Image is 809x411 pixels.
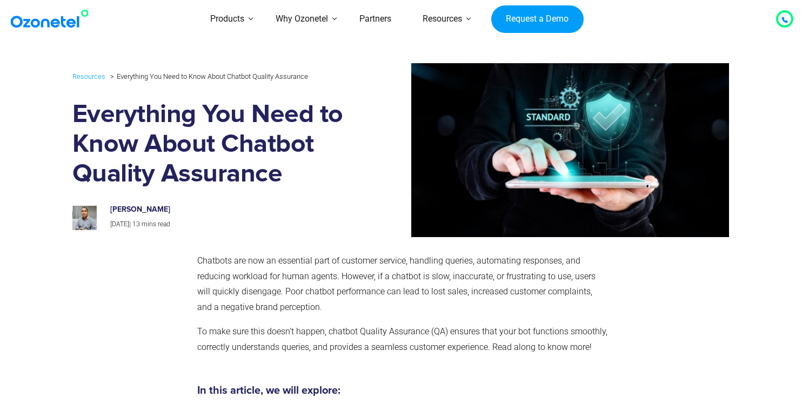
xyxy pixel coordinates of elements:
span: mins read [142,220,170,228]
li: Everything You Need to Know About Chatbot Quality Assurance [108,70,308,83]
a: Resources [72,70,105,83]
a: Request a Demo [491,5,584,33]
h5: In this article, we will explore: [197,385,607,396]
p: Chatbots are now an essential part of customer service, handling queries, automating responses, a... [197,253,607,315]
img: prashanth-kancherla_avatar_1-200x200.jpeg [72,206,97,230]
span: [DATE] [110,220,129,228]
h6: [PERSON_NAME] [110,205,338,214]
h1: Everything You Need to Know About Chatbot Quality Assurance [72,100,350,189]
p: | [110,219,338,231]
span: 13 [132,220,140,228]
p: To make sure this doesn’t happen, chatbot Quality Assurance (QA) ensures that your bot functions ... [197,324,607,355]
